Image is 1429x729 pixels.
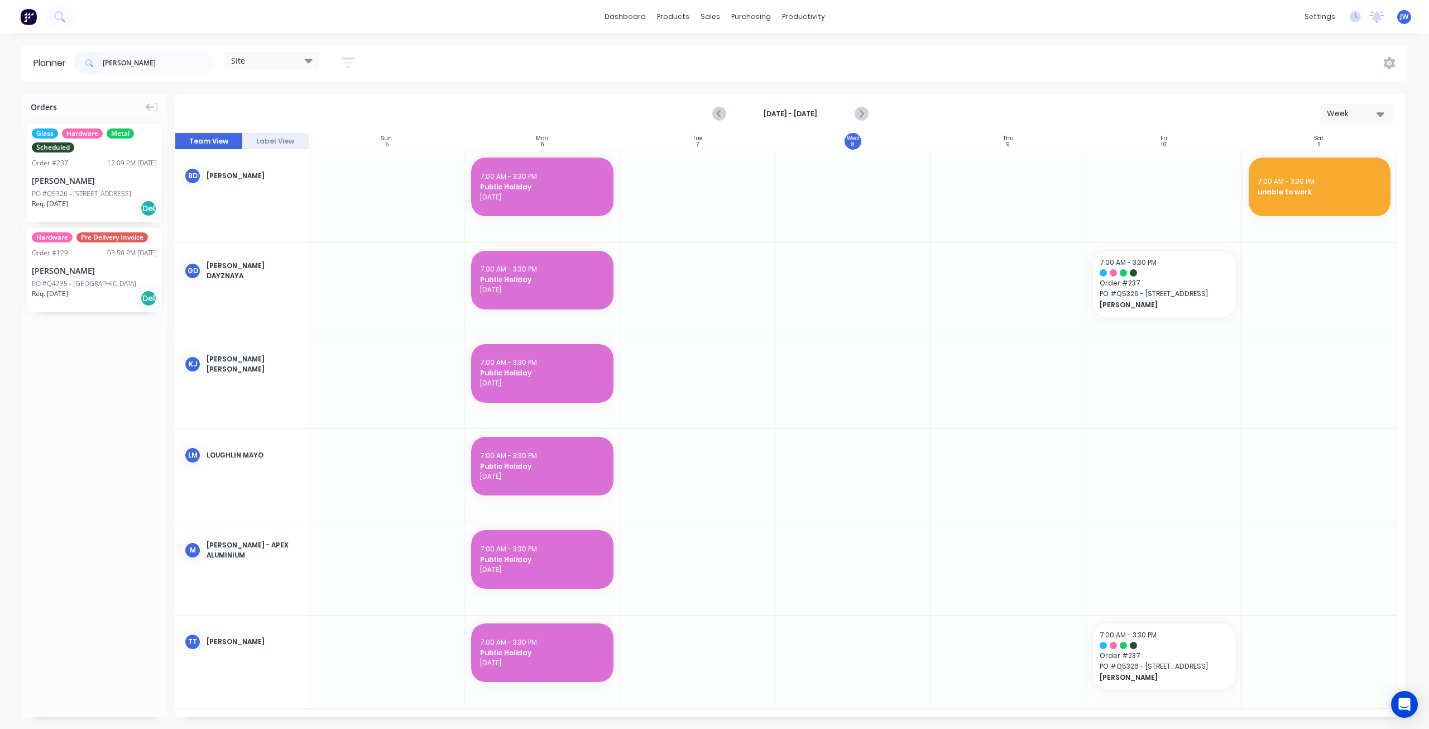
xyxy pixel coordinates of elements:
[480,461,604,471] span: Public Holiday
[207,637,300,647] div: [PERSON_NAME]
[695,8,726,25] div: sales
[726,8,776,25] div: purchasing
[1100,673,1215,683] span: [PERSON_NAME]
[776,8,831,25] div: productivity
[32,158,68,168] div: Order # 237
[207,261,300,281] div: [PERSON_NAME] Dayznaya
[103,52,213,74] input: Search for orders...
[735,109,846,119] strong: [DATE] - [DATE]
[847,135,859,142] div: Wed
[693,135,702,142] div: Tue
[207,354,300,374] div: [PERSON_NAME] [PERSON_NAME]
[107,248,157,258] div: 03:50 PM [DATE]
[140,200,157,217] div: Del
[1391,691,1418,718] div: Open Intercom Messenger
[1161,135,1167,142] div: Fri
[480,555,604,565] span: Public Holiday
[32,175,157,187] div: [PERSON_NAME]
[1100,630,1157,640] span: 7:00 AM - 3:30 PM
[536,135,548,142] div: Mon
[1006,142,1010,147] div: 9
[1100,289,1228,299] span: PO # Q5326 - [STREET_ADDRESS]
[32,279,136,289] div: PO #Q4735 - [GEOGRAPHIC_DATA]
[540,142,544,147] div: 6
[480,182,604,192] span: Public Holiday
[107,128,134,139] span: Metal
[242,133,309,150] button: Label View
[32,189,131,199] div: PO #Q5326 - [STREET_ADDRESS]
[1400,12,1408,22] span: JW
[1100,651,1228,661] span: Order # 237
[480,285,604,295] span: [DATE]
[140,290,157,307] div: Del
[1100,661,1228,671] span: PO # Q5326 - [STREET_ADDRESS]
[31,101,57,113] span: Orders
[1258,187,1382,197] span: unable to work
[1315,135,1323,142] div: Sat
[20,8,37,25] img: Factory
[32,265,157,277] div: [PERSON_NAME]
[207,450,300,460] div: Loughlin Mayo
[32,248,68,258] div: Order # 129
[184,263,201,279] div: GD
[1003,135,1014,142] div: Thu
[1321,104,1393,123] button: Week
[480,648,604,658] span: Public Holiday
[1100,278,1228,288] span: Order # 237
[184,447,201,464] div: LM
[107,158,157,168] div: 12:09 PM [DATE]
[480,171,537,181] span: 7:00 AM - 3:30 PM
[175,133,242,150] button: Team View
[1317,142,1321,147] div: 11
[1161,142,1167,147] div: 10
[480,471,604,482] span: [DATE]
[381,135,392,142] div: Sun
[1100,258,1157,267] span: 7:00 AM - 3:30 PM
[480,192,604,202] span: [DATE]
[184,542,201,559] div: M
[1258,177,1315,186] span: 7:00 AM - 3:30 PM
[207,540,300,560] div: [PERSON_NAME] - Apex Aluminium
[480,637,537,647] span: 7:00 AM - 3:30 PM
[480,368,604,378] span: Public Holiday
[651,8,695,25] div: products
[480,565,604,575] span: [DATE]
[480,451,537,460] span: 7:00 AM - 3:30 PM
[1299,8,1341,25] div: settings
[385,142,389,147] div: 5
[851,142,854,147] div: 8
[1100,300,1215,310] span: [PERSON_NAME]
[32,289,68,299] span: Req. [DATE]
[32,142,74,153] span: Scheduled
[184,168,201,184] div: BD
[480,275,604,285] span: Public Holiday
[599,8,651,25] a: dashboard
[184,356,201,373] div: KJ
[33,56,71,70] div: Planner
[1327,108,1378,120] div: Week
[32,128,58,139] span: Glass
[480,358,537,367] span: 7:00 AM - 3:30 PM
[184,633,201,650] div: TT
[32,232,73,242] span: Hardware
[76,232,148,242] span: Pre Delivery Invoice
[231,55,245,66] span: Site
[480,378,604,388] span: [DATE]
[480,264,537,274] span: 7:00 AM - 3:30 PM
[696,142,699,147] div: 7
[62,128,103,139] span: Hardware
[480,544,537,554] span: 7:00 AM - 3:30 PM
[480,658,604,668] span: [DATE]
[32,199,68,209] span: Req. [DATE]
[207,171,300,181] div: [PERSON_NAME]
